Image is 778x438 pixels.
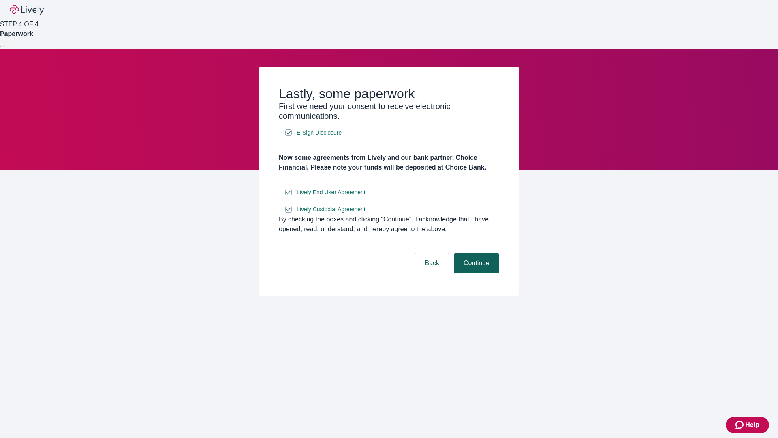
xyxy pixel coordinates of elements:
button: Continue [454,253,499,273]
button: Zendesk support iconHelp [726,417,769,433]
span: Lively End User Agreement [297,188,365,197]
h2: Lastly, some paperwork [279,86,499,101]
h3: First we need your consent to receive electronic communications. [279,101,499,121]
span: E-Sign Disclosure [297,129,342,137]
a: e-sign disclosure document [295,204,367,215]
a: e-sign disclosure document [295,187,367,198]
img: Lively [10,5,44,15]
svg: Zendesk support icon [735,420,745,430]
a: e-sign disclosure document [295,128,343,138]
div: By checking the boxes and clicking “Continue", I acknowledge that I have opened, read, understand... [279,215,499,234]
span: Help [745,420,759,430]
button: Back [415,253,449,273]
h4: Now some agreements from Lively and our bank partner, Choice Financial. Please note your funds wi... [279,153,499,172]
span: Lively Custodial Agreement [297,205,365,214]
